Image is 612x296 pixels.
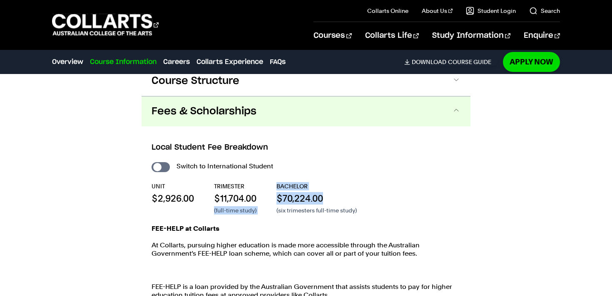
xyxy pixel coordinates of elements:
p: UNIT [152,182,194,190]
h3: Local Student Fee Breakdown [152,142,460,153]
a: Careers [163,57,190,67]
p: $70,224.00 [276,192,357,205]
p: (six trimesters full-time study) [276,206,357,215]
button: Fees & Scholarships [142,96,470,126]
a: Enquire [524,22,560,49]
a: DownloadCourse Guide [404,58,498,66]
a: Study Information [432,22,510,49]
button: Course Structure [142,66,470,96]
span: Download [412,58,446,66]
a: Collarts Experience [197,57,263,67]
a: Course Information [90,57,157,67]
strong: FEE-HELP at Collarts [152,224,219,232]
span: Fees & Scholarships [152,105,256,118]
span: Course Structure [152,74,239,88]
label: Switch to International Student [177,160,273,172]
a: Collarts Life [365,22,419,49]
div: Go to homepage [52,13,159,37]
a: Search [529,7,560,15]
a: Overview [52,57,83,67]
p: At Collarts, pursuing higher education is made more accessible through the Australian Government’... [152,241,460,258]
a: Collarts Online [367,7,408,15]
p: BACHELOR [276,182,357,190]
p: $11,704.00 [214,192,256,205]
p: $2,926.00 [152,192,194,205]
a: Apply Now [503,52,560,72]
a: Courses [313,22,351,49]
p: TRIMESTER [214,182,256,190]
p: (full-time study) [214,206,256,215]
a: About Us [422,7,453,15]
a: FAQs [270,57,286,67]
a: Student Login [466,7,516,15]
